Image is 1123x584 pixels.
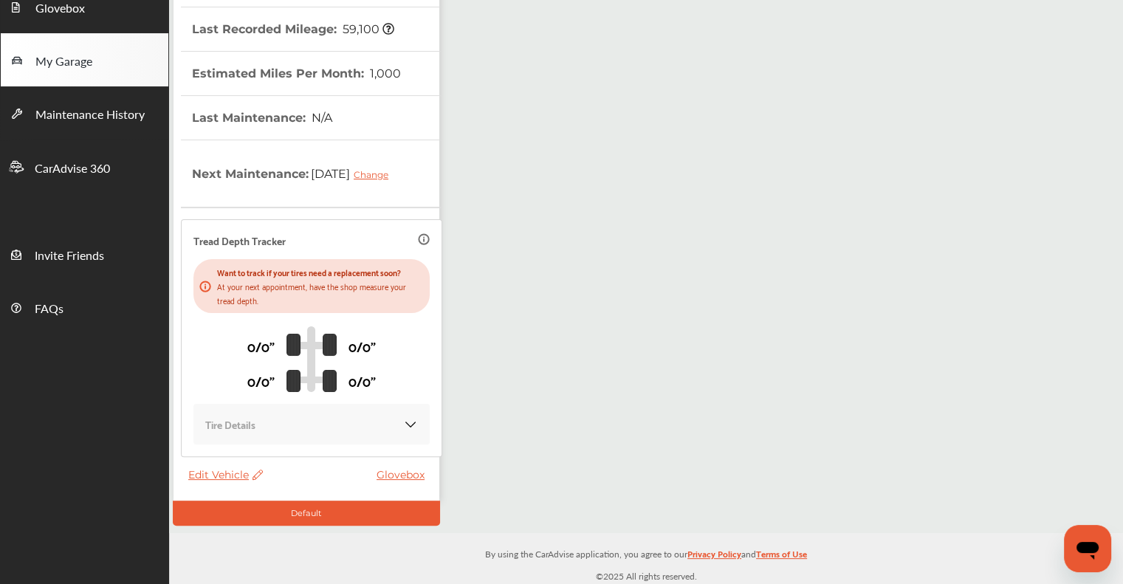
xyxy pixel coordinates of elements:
[756,546,807,568] a: Terms of Use
[35,300,63,319] span: FAQs
[173,501,440,526] div: Default
[348,369,376,392] p: 0/0"
[286,326,337,392] img: tire_track_logo.b900bcbc.svg
[193,232,286,249] p: Tread Depth Tracker
[1,86,168,140] a: Maintenance History
[348,334,376,357] p: 0/0"
[35,106,145,125] span: Maintenance History
[217,265,424,279] p: Want to track if your tires need a replacement soon?
[188,468,263,481] span: Edit Vehicle
[247,369,275,392] p: 0/0"
[354,169,396,180] div: Change
[169,546,1123,561] p: By using the CarAdvise application, you agree to our and
[217,279,424,307] p: At your next appointment, have the shop measure your tread depth.
[192,140,399,207] th: Next Maintenance :
[205,416,255,433] p: Tire Details
[192,52,401,95] th: Estimated Miles Per Month :
[377,468,432,481] a: Glovebox
[368,66,401,80] span: 1,000
[1,33,168,86] a: My Garage
[309,111,332,125] span: N/A
[403,417,418,432] img: KOKaJQAAAABJRU5ErkJggg==
[192,96,332,140] th: Last Maintenance :
[247,334,275,357] p: 0/0"
[35,247,104,266] span: Invite Friends
[35,159,110,179] span: CarAdvise 360
[687,546,741,568] a: Privacy Policy
[309,155,399,192] span: [DATE]
[1064,525,1111,572] iframe: Button to launch messaging window
[340,22,394,36] span: 59,100
[192,7,394,51] th: Last Recorded Mileage :
[35,52,92,72] span: My Garage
